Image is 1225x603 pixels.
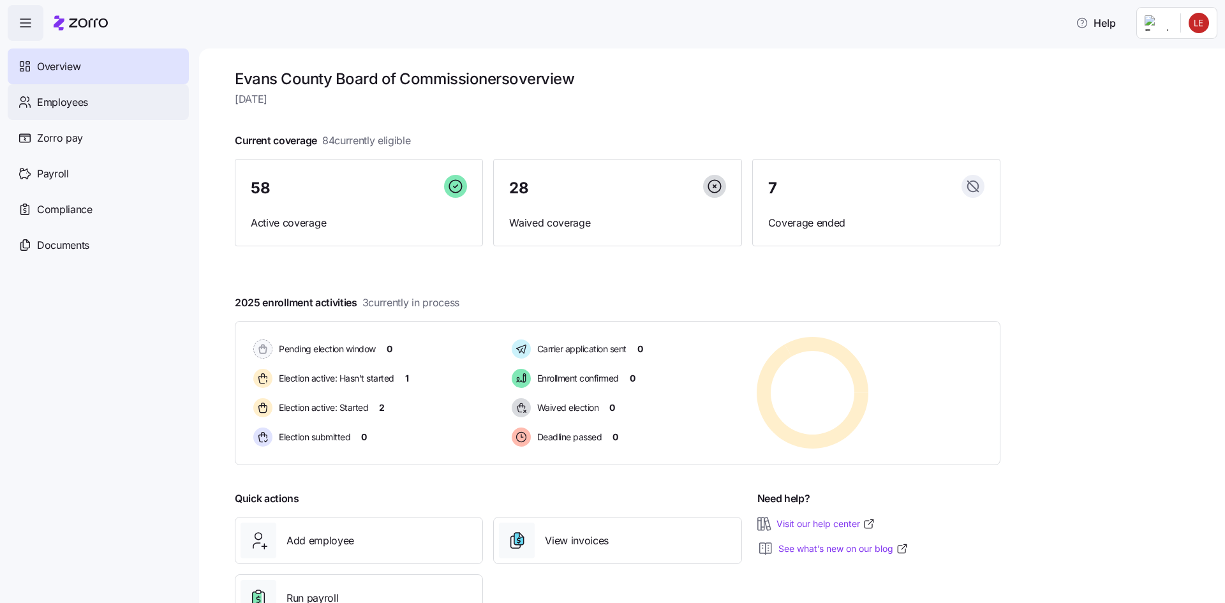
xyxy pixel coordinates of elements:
span: Current coverage [235,133,411,149]
span: Payroll [37,166,69,182]
span: Active coverage [251,215,467,231]
span: Employees [37,94,88,110]
img: Employer logo [1145,15,1170,31]
span: Carrier application sent [533,343,627,355]
a: Employees [8,84,189,120]
a: Documents [8,227,189,263]
span: Coverage ended [768,215,984,231]
span: Documents [37,237,89,253]
span: 0 [387,343,392,355]
span: Election submitted [275,431,350,443]
span: 7 [768,181,777,196]
span: Help [1076,15,1116,31]
span: Election active: Hasn't started [275,372,394,385]
span: 1 [405,372,409,385]
span: Waived election [533,401,599,414]
span: Waived coverage [509,215,725,231]
a: Visit our help center [776,517,875,530]
span: 3 currently in process [362,295,459,311]
a: Zorro pay [8,120,189,156]
h1: Evans County Board of Commissioners overview [235,69,1000,89]
span: Pending election window [275,343,376,355]
span: [DATE] [235,91,1000,107]
span: Compliance [37,202,93,218]
span: Zorro pay [37,130,83,146]
a: Payroll [8,156,189,191]
span: 28 [509,181,528,196]
span: Enrollment confirmed [533,372,619,385]
span: Election active: Started [275,401,368,414]
span: 0 [612,431,618,443]
span: Deadline passed [533,431,602,443]
span: 2 [379,401,385,414]
a: See what’s new on our blog [778,542,909,555]
a: Compliance [8,191,189,227]
span: 0 [630,372,635,385]
span: Add employee [286,533,354,549]
span: Quick actions [235,491,299,507]
a: Overview [8,48,189,84]
span: Need help? [757,491,810,507]
img: a4a30e4ff8a703cdf1202dba258e2fbe [1189,13,1209,33]
button: Help [1065,10,1126,36]
span: View invoices [545,533,609,549]
span: 84 currently eligible [322,133,411,149]
span: 58 [251,181,270,196]
span: 0 [637,343,643,355]
span: 0 [609,401,615,414]
span: Overview [37,59,80,75]
span: 2025 enrollment activities [235,295,459,311]
span: 0 [361,431,367,443]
